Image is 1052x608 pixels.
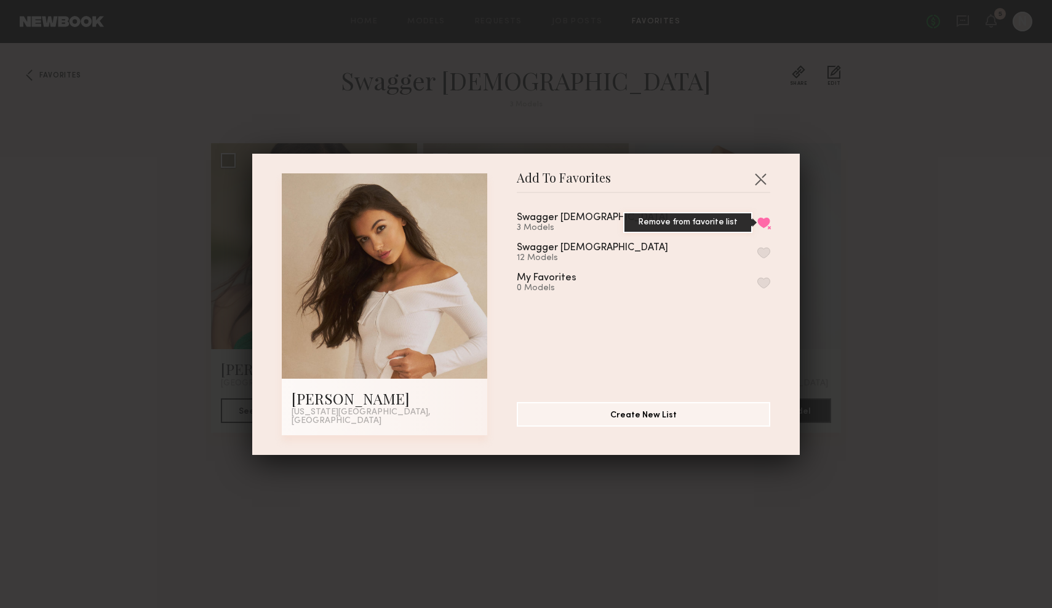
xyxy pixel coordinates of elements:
div: [US_STATE][GEOGRAPHIC_DATA], [GEOGRAPHIC_DATA] [292,408,477,425]
div: 3 Models [517,223,698,233]
span: Add To Favorites [517,173,611,192]
button: Remove from favorite list [757,217,770,228]
div: My Favorites [517,273,576,283]
button: Create New List [517,402,770,427]
div: [PERSON_NAME] [292,389,477,408]
button: Close [751,169,770,189]
div: Swagger [DEMOGRAPHIC_DATA] [517,213,668,223]
div: 12 Models [517,253,698,263]
div: 0 Models [517,283,606,293]
div: Swagger [DEMOGRAPHIC_DATA] [517,243,668,253]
